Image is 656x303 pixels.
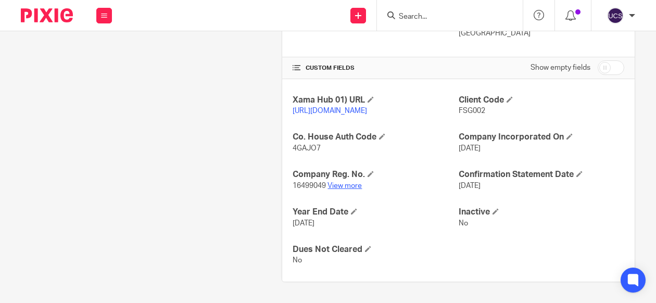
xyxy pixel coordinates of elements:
h4: Xama Hub 01) URL [293,95,458,106]
h4: Year End Date [293,207,458,218]
span: 16499049 [293,182,326,190]
img: Pixie [21,8,73,22]
h4: Client Code [459,95,624,106]
h4: Company Incorporated On [459,132,624,143]
span: [DATE] [293,220,314,227]
h4: Confirmation Statement Date [459,169,624,180]
p: [GEOGRAPHIC_DATA] [459,28,624,39]
h4: CUSTOM FIELDS [293,64,458,72]
input: Search [398,12,491,22]
span: [DATE] [459,145,481,152]
span: 4GAJO7 [293,145,321,152]
h4: Dues Not Cleared [293,244,458,255]
label: Show empty fields [531,62,590,73]
span: No [459,220,468,227]
img: svg%3E [607,7,624,24]
h4: Inactive [459,207,624,218]
a: [URL][DOMAIN_NAME] [293,107,367,115]
h4: Company Reg. No. [293,169,458,180]
span: No [293,257,302,264]
a: View more [327,182,362,190]
span: FSG002 [459,107,485,115]
span: [DATE] [459,182,481,190]
h4: Co. House Auth Code [293,132,458,143]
